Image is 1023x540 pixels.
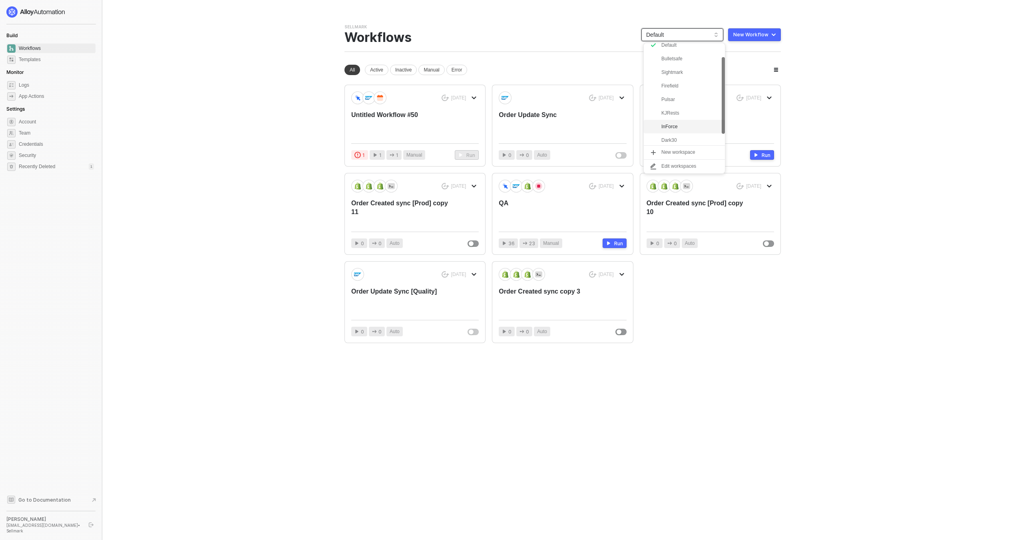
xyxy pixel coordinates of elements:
img: icon [513,271,520,278]
button: Run [455,150,479,160]
div: Order Created sync copy 3 [499,287,601,314]
img: icon [354,183,361,190]
span: icon-logs [7,81,16,89]
img: icon [376,183,384,190]
span: Templates [19,55,94,64]
div: KJRests [661,108,720,118]
div: Workflows [344,30,412,45]
span: icon-arrow-down [767,184,772,189]
span: icon-app-actions [523,241,527,246]
span: logout [89,522,94,527]
div: [DATE] [451,271,466,278]
span: dashboard [7,44,16,53]
span: icon-arrow-down [619,272,624,277]
span: Account [19,117,94,127]
div: Dark30 [644,133,725,147]
span: icon-expand [650,42,657,48]
div: Default [644,38,725,52]
span: icon-arrow-down [767,95,772,100]
span: document-arrow [90,496,98,504]
div: [DATE] [599,183,614,190]
span: 1 [379,151,382,159]
div: [DATE] [599,271,614,278]
span: 0 [656,240,659,247]
div: Run [614,240,623,247]
img: icon [376,94,384,101]
span: Security [19,151,94,160]
div: Manual [418,65,444,75]
span: settings [7,163,16,171]
span: icon-expand [650,149,657,156]
div: Pulsar [644,93,725,106]
a: Knowledge Base [6,495,96,504]
div: Order Created sync [Prod] copy 11 [351,199,453,225]
span: icon-app-actions [519,329,524,334]
span: Auto [685,240,695,247]
span: 0 [378,328,382,336]
img: icon [661,183,668,190]
div: KJRests [644,106,725,120]
div: InForce [661,122,720,131]
span: Auto [390,328,400,336]
span: icon-arrow-down [472,95,476,100]
span: icon-app-actions [372,241,377,246]
div: Bulletsafe [661,54,720,64]
span: Monitor [6,69,24,75]
div: [DATE] [451,95,466,101]
span: icon-success-page [442,95,449,101]
img: logo [6,6,66,18]
div: App Actions [19,93,44,100]
img: icon [354,271,361,278]
span: 0 [361,240,364,247]
div: 1 [89,163,94,170]
span: 0 [526,151,529,159]
img: icon [535,183,542,190]
div: Untitled Workflow #50 [351,111,453,137]
div: Sightmark [644,66,725,79]
span: Auto [537,151,547,159]
span: icon-arrow-down [619,184,624,189]
span: icon-success-page [442,271,449,278]
span: icon-app-actions [519,153,524,157]
img: icon [535,271,542,278]
div: All [344,65,360,75]
span: icon-success-page [589,183,597,190]
div: [DATE] [451,183,466,190]
div: New workspace [661,149,695,156]
div: Sightmark [661,67,720,77]
img: icon [502,94,509,101]
div: [PERSON_NAME] [6,516,82,522]
div: [DATE] [599,95,614,101]
button: Run [750,150,774,160]
a: logo [6,6,96,18]
span: Auto [390,240,400,247]
img: icon [649,183,657,190]
span: credentials [7,140,16,149]
div: New Workflow [733,32,768,38]
img: icon [513,183,520,190]
span: icon-arrow-down [619,95,624,100]
img: icon [365,183,372,190]
img: icon [388,183,395,190]
img: icon [365,94,372,101]
span: Workflows [19,44,94,53]
span: Auto [537,328,547,336]
span: icon-success-page [589,95,597,101]
span: icon-success-page [589,271,597,278]
span: Manual [543,240,559,247]
div: Default [661,40,720,50]
img: icon [672,183,679,190]
span: settings [7,118,16,126]
div: Error [446,65,468,75]
span: 0 [361,328,364,336]
div: Sellmark [344,24,367,30]
span: Settings [6,106,25,112]
span: Go to Documentation [18,496,71,503]
div: Order Update Sync [499,111,601,137]
div: [DATE] [746,95,761,101]
span: icon-success-page [736,183,744,190]
span: 0 [378,240,382,247]
div: Active [365,65,388,75]
div: Order Update Sync [Quality] [351,287,453,314]
span: 1 [396,151,398,159]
